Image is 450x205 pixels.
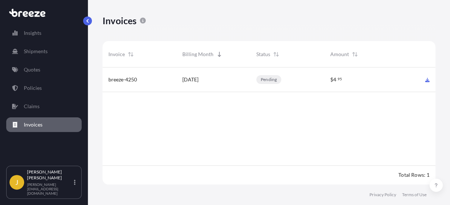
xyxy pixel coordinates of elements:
span: $ [330,77,333,82]
button: Sort [350,50,359,59]
a: Claims [6,99,82,114]
span: Billing Month [182,51,213,58]
span: J [15,179,18,186]
p: Invoices [24,121,42,128]
a: Privacy Policy [369,192,396,198]
p: Claims [24,103,40,110]
div: Actions [398,41,435,67]
a: Quotes [6,62,82,77]
p: [PERSON_NAME][EMAIL_ADDRESS][DOMAIN_NAME] [27,182,72,195]
a: Invoices [6,117,82,132]
span: 95 [338,78,342,80]
button: Sort [215,50,224,59]
p: pending [261,77,277,83]
div: Total Rows: 1 [398,171,429,179]
a: Policies [6,81,82,95]
p: Policies [24,84,42,92]
span: 4 [333,77,336,82]
button: Sort [126,50,135,59]
a: Terms of Use [402,192,427,198]
span: Amount [330,51,349,58]
p: Insights [24,29,41,37]
span: Status [256,51,270,58]
p: Shipments [24,48,48,55]
p: [PERSON_NAME] [PERSON_NAME] [27,169,72,181]
a: Insights [6,26,82,40]
p: Quotes [24,66,40,73]
span: breeze-4250 [108,76,137,83]
span: Invoice [108,51,125,58]
a: Shipments [6,44,82,59]
button: Sort [272,50,280,59]
p: Invoices [103,15,137,26]
span: [DATE] [182,76,198,83]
